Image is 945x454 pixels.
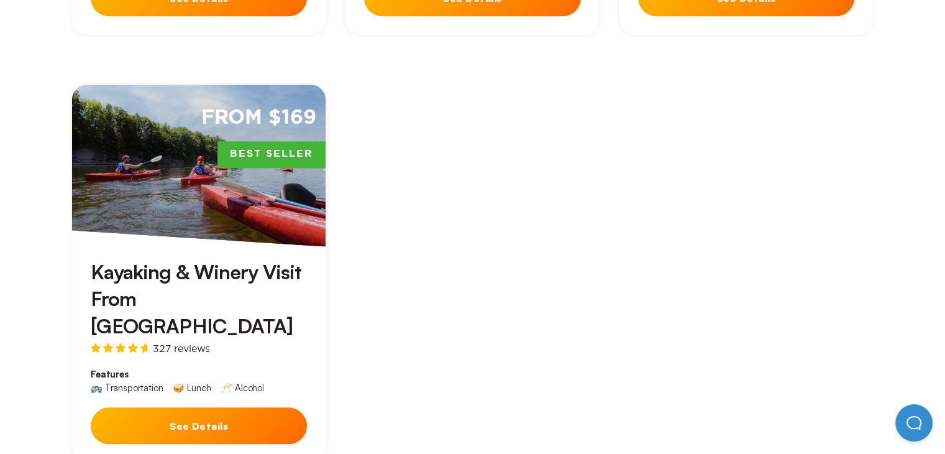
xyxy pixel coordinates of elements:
[91,383,163,392] div: 🚌 Transportation
[91,407,307,444] button: See Details
[217,141,326,167] span: Best Seller
[91,368,307,381] span: Features
[221,383,264,392] div: 🥂 Alcohol
[91,259,307,340] h3: Kayaking & Winery Visit From [GEOGRAPHIC_DATA]
[201,104,316,131] span: From $169
[895,404,933,442] iframe: Help Scout Beacon - Open
[173,383,211,392] div: 🥪 Lunch
[153,343,210,353] span: 327 reviews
